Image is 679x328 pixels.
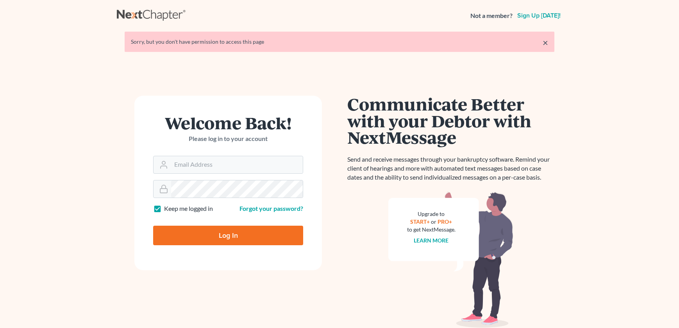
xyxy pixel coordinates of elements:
[388,191,513,328] img: nextmessage_bg-59042aed3d76b12b5cd301f8e5b87938c9018125f34e5fa2b7a6b67550977c72.svg
[347,96,554,146] h1: Communicate Better with your Debtor with NextMessage
[153,134,303,143] p: Please log in to your account
[347,155,554,182] p: Send and receive messages through your bankruptcy software. Remind your client of hearings and mo...
[153,114,303,131] h1: Welcome Back!
[239,205,303,212] a: Forgot your password?
[171,156,303,173] input: Email Address
[516,12,562,19] a: Sign up [DATE]!
[431,218,437,225] span: or
[438,218,452,225] a: PRO+
[153,226,303,245] input: Log In
[411,218,430,225] a: START+
[407,226,456,234] div: to get NextMessage.
[470,11,513,20] strong: Not a member?
[164,204,213,213] label: Keep me logged in
[414,237,449,244] a: Learn more
[543,38,548,47] a: ×
[131,38,548,46] div: Sorry, but you don't have permission to access this page
[407,210,456,218] div: Upgrade to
